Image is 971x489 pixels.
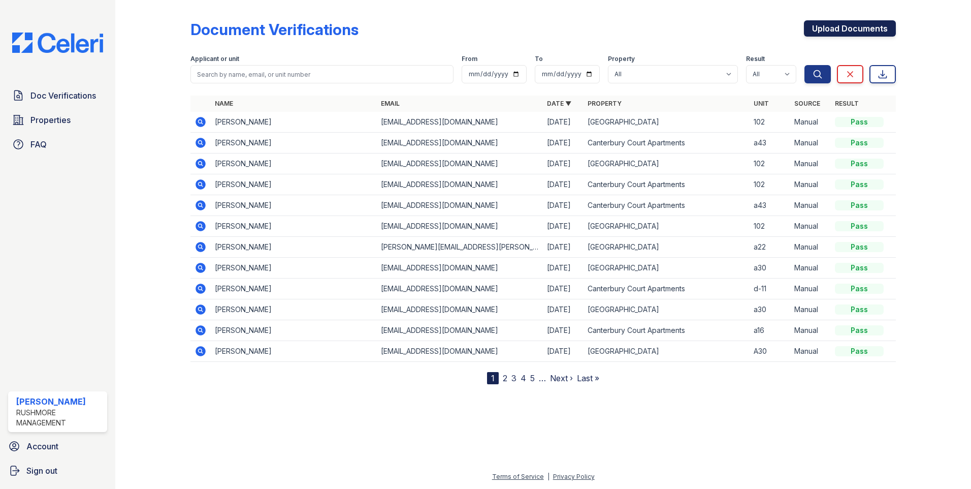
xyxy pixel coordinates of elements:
[8,85,107,106] a: Doc Verifications
[377,237,543,258] td: [PERSON_NAME][EMAIL_ADDRESS][PERSON_NAME][DOMAIN_NAME]
[190,55,239,63] label: Applicant or unit
[211,237,377,258] td: [PERSON_NAME]
[750,112,790,133] td: 102
[26,465,57,477] span: Sign out
[211,133,377,154] td: [PERSON_NAME]
[211,320,377,341] td: [PERSON_NAME]
[543,299,584,320] td: [DATE]
[377,216,543,237] td: [EMAIL_ADDRESS][DOMAIN_NAME]
[790,216,831,237] td: Manual
[584,279,750,299] td: Canterbury Court Apartments
[543,195,584,216] td: [DATE]
[584,112,750,133] td: [GEOGRAPHIC_DATA]
[211,279,377,299] td: [PERSON_NAME]
[211,174,377,195] td: [PERSON_NAME]
[835,179,884,190] div: Pass
[790,341,831,362] td: Manual
[511,373,516,383] a: 3
[835,200,884,210] div: Pass
[584,258,750,279] td: [GEOGRAPHIC_DATA]
[211,216,377,237] td: [PERSON_NAME]
[492,473,544,480] a: Terms of Service
[750,341,790,362] td: A30
[543,341,584,362] td: [DATE]
[835,325,884,335] div: Pass
[790,174,831,195] td: Manual
[750,320,790,341] td: a16
[547,473,549,480] div: |
[790,237,831,258] td: Manual
[835,117,884,127] div: Pass
[16,408,103,428] div: Rushmore Management
[543,154,584,174] td: [DATE]
[835,242,884,252] div: Pass
[543,174,584,195] td: [DATE]
[377,174,543,195] td: [EMAIL_ADDRESS][DOMAIN_NAME]
[190,20,359,39] div: Document Verifications
[750,237,790,258] td: a22
[584,154,750,174] td: [GEOGRAPHIC_DATA]
[381,100,400,107] a: Email
[804,20,896,37] a: Upload Documents
[377,299,543,320] td: [EMAIL_ADDRESS][DOMAIN_NAME]
[8,110,107,130] a: Properties
[584,133,750,154] td: Canterbury Court Apartments
[4,461,111,481] a: Sign out
[4,33,111,53] img: CE_Logo_Blue-a8612792a0a2168367f1c8372b55b34899dd931a85d93a1a3d3e32e68fde9ad4.png
[835,346,884,356] div: Pass
[584,195,750,216] td: Canterbury Court Apartments
[190,65,454,83] input: Search by name, email, or unit number
[487,372,499,384] div: 1
[543,258,584,279] td: [DATE]
[746,55,765,63] label: Result
[211,195,377,216] td: [PERSON_NAME]
[750,258,790,279] td: a30
[211,112,377,133] td: [PERSON_NAME]
[211,341,377,362] td: [PERSON_NAME]
[539,372,546,384] span: …
[835,284,884,294] div: Pass
[543,216,584,237] td: [DATE]
[211,154,377,174] td: [PERSON_NAME]
[750,195,790,216] td: a43
[377,195,543,216] td: [EMAIL_ADDRESS][DOMAIN_NAME]
[30,114,71,126] span: Properties
[26,440,58,452] span: Account
[584,237,750,258] td: [GEOGRAPHIC_DATA]
[750,154,790,174] td: 102
[215,100,233,107] a: Name
[377,279,543,299] td: [EMAIL_ADDRESS][DOMAIN_NAME]
[577,373,599,383] a: Last »
[835,100,859,107] a: Result
[377,341,543,362] td: [EMAIL_ADDRESS][DOMAIN_NAME]
[835,138,884,148] div: Pass
[543,320,584,341] td: [DATE]
[750,299,790,320] td: a30
[377,154,543,174] td: [EMAIL_ADDRESS][DOMAIN_NAME]
[211,299,377,320] td: [PERSON_NAME]
[794,100,820,107] a: Source
[835,304,884,315] div: Pass
[584,341,750,362] td: [GEOGRAPHIC_DATA]
[790,112,831,133] td: Manual
[584,216,750,237] td: [GEOGRAPHIC_DATA]
[790,133,831,154] td: Manual
[790,195,831,216] td: Manual
[543,133,584,154] td: [DATE]
[750,216,790,237] td: 102
[790,154,831,174] td: Manual
[588,100,622,107] a: Property
[543,237,584,258] td: [DATE]
[503,373,507,383] a: 2
[521,373,526,383] a: 4
[608,55,635,63] label: Property
[835,263,884,273] div: Pass
[547,100,571,107] a: Date ▼
[584,320,750,341] td: Canterbury Court Apartments
[790,279,831,299] td: Manual
[462,55,477,63] label: From
[543,112,584,133] td: [DATE]
[790,320,831,341] td: Manual
[30,138,47,150] span: FAQ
